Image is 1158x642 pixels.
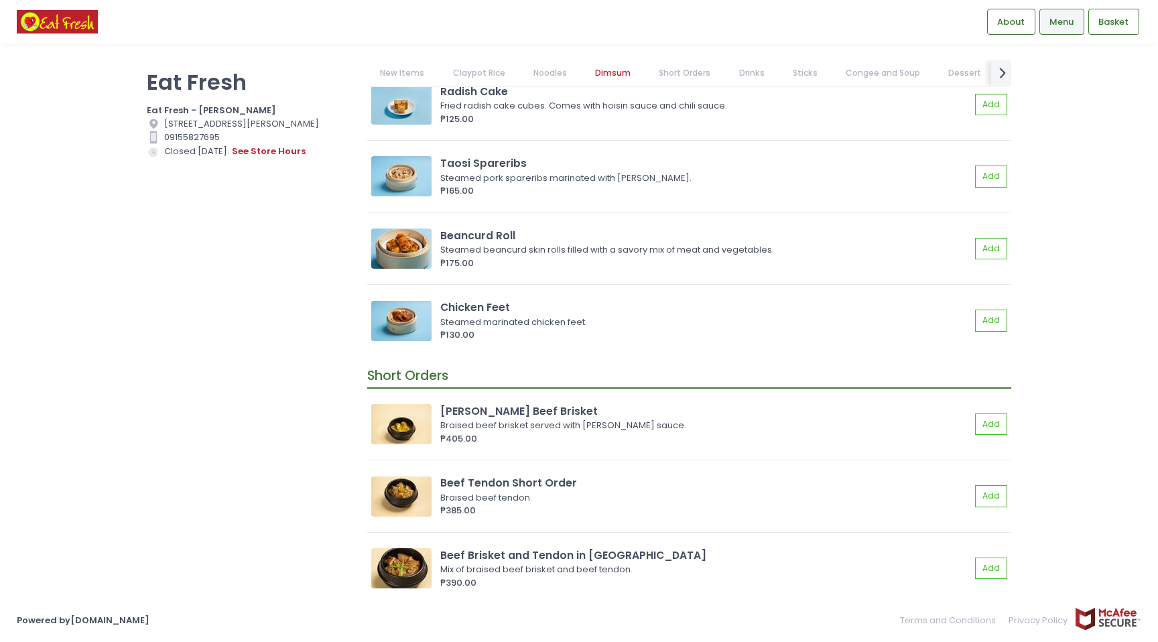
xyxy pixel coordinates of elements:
[1074,607,1141,631] img: mcafee-secure
[440,504,970,517] div: ₱385.00
[371,476,432,517] img: Beef Tendon Short Order
[833,60,934,86] a: Congee and Soup
[440,172,966,185] div: Steamed pork spareribs marinated with [PERSON_NAME].
[147,144,350,159] div: Closed [DATE].
[371,548,432,588] img: Beef Brisket and Tendon in Bowl
[582,60,644,86] a: Dimsum
[1098,15,1129,29] span: Basket
[975,166,1007,188] button: Add
[646,60,724,86] a: Short Orders
[17,614,149,627] a: Powered by[DOMAIN_NAME]
[367,367,448,385] span: Short Orders
[520,60,580,86] a: Noodles
[975,94,1007,116] button: Add
[900,607,1003,633] a: Terms and Conditions
[440,243,966,257] div: Steamed beancurd skin rolls filled with a savory mix of meat and vegetables.
[147,69,350,95] p: Eat Fresh
[440,475,970,491] div: Beef Tendon Short Order
[440,403,970,419] div: [PERSON_NAME] Beef Brisket
[371,156,432,196] img: Taosi Spareribs
[726,60,777,86] a: Drinks
[440,563,966,576] div: Mix of braised beef brisket and beef tendon.
[147,131,350,144] div: 09155827695
[975,413,1007,436] button: Add
[1039,9,1084,34] a: Menu
[440,60,518,86] a: Claypot Rice
[440,419,966,432] div: Braised beef brisket served with [PERSON_NAME] sauce.
[440,491,966,505] div: Braised beef tendon.
[440,316,966,329] div: Steamed marinated chicken feet.
[440,113,970,126] div: ₱125.00
[440,228,970,243] div: Beancurd Roll
[440,184,970,198] div: ₱165.00
[975,485,1007,507] button: Add
[440,576,970,590] div: ₱390.00
[371,404,432,444] img: Curry Beef Brisket
[440,300,970,315] div: Chicken Feet
[440,84,970,99] div: Radish Cake
[17,10,98,34] img: logo
[231,144,306,159] button: see store hours
[371,229,432,269] img: Beancurd Roll
[371,84,432,125] img: Radish Cake
[440,328,970,342] div: ₱130.00
[779,60,830,86] a: Sticks
[1049,15,1074,29] span: Menu
[936,60,994,86] a: Dessert
[975,238,1007,260] button: Add
[147,104,276,117] b: Eat Fresh - [PERSON_NAME]
[987,9,1035,34] a: About
[997,15,1025,29] span: About
[147,117,350,131] div: [STREET_ADDRESS][PERSON_NAME]
[371,301,432,341] img: Chicken Feet
[440,257,970,270] div: ₱175.00
[440,155,970,171] div: Taosi Spareribs
[440,432,970,446] div: ₱405.00
[1003,607,1075,633] a: Privacy Policy
[367,60,438,86] a: New Items
[440,548,970,563] div: Beef Brisket and Tendon in [GEOGRAPHIC_DATA]
[975,558,1007,580] button: Add
[440,99,966,113] div: Fried radish cake cubes. Comes with hoisin sauce and chili sauce.
[975,310,1007,332] button: Add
